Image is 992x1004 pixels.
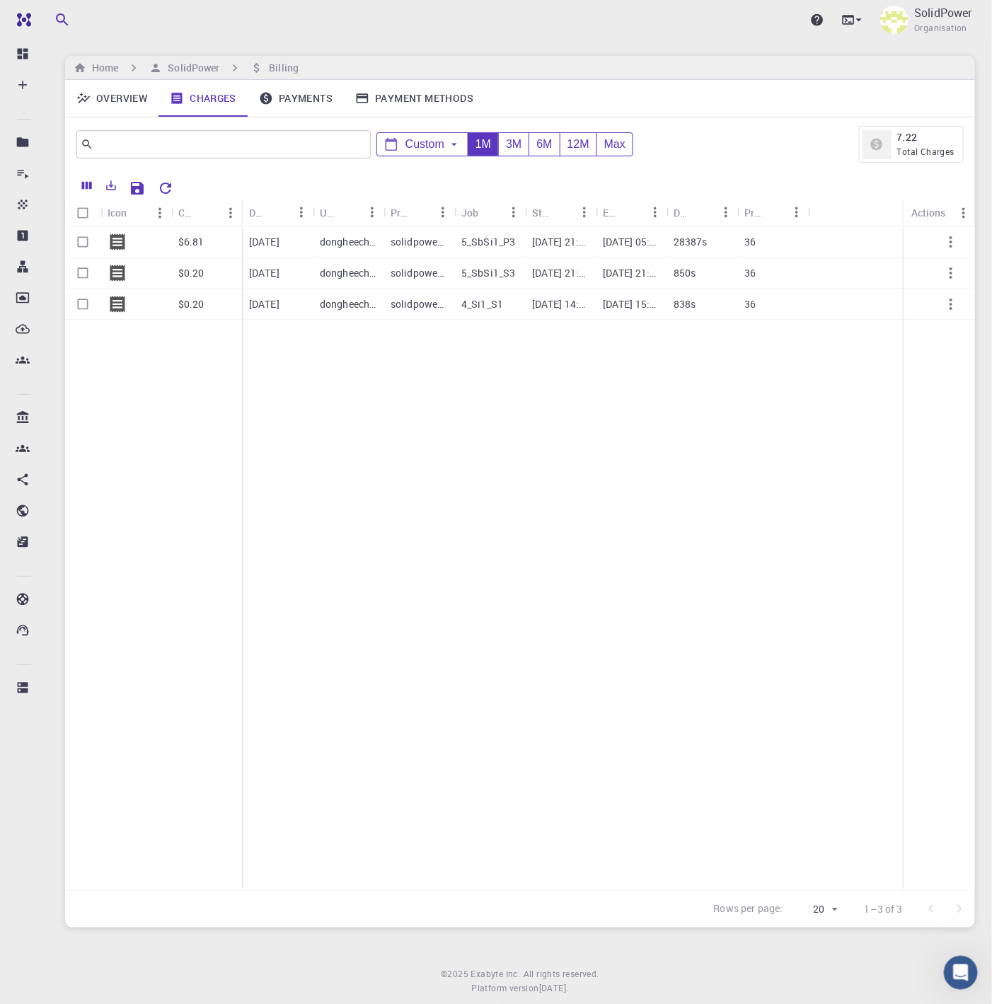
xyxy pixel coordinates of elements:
button: Menu [502,201,525,224]
p: [DATE] [249,266,279,280]
button: Sort [338,201,361,224]
div: End Time [596,199,667,226]
div: Job [461,199,478,226]
h1: Timur [69,7,101,18]
button: Menu [644,201,667,224]
p: 838s [674,297,696,311]
p: [DATE] 21:15:56 [532,266,589,280]
div: Start Time [532,199,550,226]
p: [DATE] 21:18:16 [532,235,589,249]
p: [DATE] 21:30:06 [603,266,659,280]
div: 6M [529,133,559,156]
button: Menu [715,201,737,224]
h6: Billing [263,60,299,76]
a: Payments [248,80,344,117]
div: Processors [744,199,763,226]
span: Custom [405,138,444,151]
div: Max [596,133,633,156]
p: 36 [744,266,756,280]
div: Donghee says… [11,313,272,346]
p: solidpower-default [391,297,447,311]
a: [URL][DOMAIN_NAME] [40,219,151,231]
div: Duration [674,199,692,226]
a: Payment Methods [344,80,485,117]
button: Save Explorer Settings [123,174,151,202]
button: Sort [478,201,501,224]
button: Sort [692,201,715,224]
p: Active over [DATE] [69,18,154,32]
div: Project [391,199,409,226]
div: Actions [911,199,946,226]
p: dongheechang [320,266,376,280]
p: 36 [744,297,756,311]
div: End Time [603,199,621,226]
h6: 7.22 [897,129,954,145]
button: Sort [763,201,785,224]
button: Reset Explorer Settings [151,174,180,202]
div: Dear [PERSON_NAME], [148,322,260,336]
div: [DATE] [11,294,272,313]
div: 20 [789,899,842,920]
iframe: Intercom live chat [944,956,978,990]
button: Columns [75,174,99,197]
button: Gif picker [67,463,79,475]
div: Date [242,199,313,226]
button: Menu [573,201,596,224]
button: Sort [550,201,573,224]
p: 5_SbSi1_S3 [461,266,516,280]
button: Menu [785,201,808,224]
div: Thank you for your prompt response and the detailed guidance.I will make sure to use the appropri... [51,345,272,459]
div: Duration [667,199,737,226]
div: Job [454,199,525,226]
p: 5_SbSi1_P3 [461,235,516,249]
div: Timur • [DATE] [23,272,87,280]
span: Organisation [914,21,967,35]
p: 28387s [674,235,708,249]
p: 4_Si1_S1 [461,297,503,311]
button: Export [99,174,123,197]
p: SolidPower [914,4,972,21]
p: $0.20 [178,297,204,311]
img: logo [11,13,31,27]
div: 3M [498,133,529,156]
div: Date [249,199,267,226]
div: Username [313,199,383,226]
a: Charges [158,80,248,117]
div: Dear [PERSON_NAME], [137,313,272,345]
button: Sort [409,201,432,224]
p: $0.20 [178,266,204,280]
p: dongheechang [320,235,376,249]
img: SolidPower [880,6,909,34]
div: Project [383,199,454,226]
button: Menu [432,201,454,224]
div: Start Time [525,199,596,226]
div: Actions [904,199,975,226]
p: 1–3 of 3 [865,902,903,916]
div: Charge [178,199,197,226]
button: Menu [290,201,313,224]
div: Icon [100,199,171,226]
div: Donghee says… [11,345,272,476]
p: $6.81 [178,235,204,249]
div: Username [320,199,338,226]
span: Total Charges [897,146,954,157]
button: Menu [219,202,242,224]
div: Charge [171,199,242,226]
h6: Home [86,60,118,76]
div: Thank you for your prompt response and the detailed guidance.I will make sure to use the appropri... [62,354,260,451]
div: Icon [108,199,127,226]
a: [URL][DOMAIN_NAME] [120,396,230,408]
textarea: Message… [12,434,271,458]
span: All rights reserved. [524,967,599,981]
button: Sort [197,202,219,224]
a: Exabyte Inc. [471,967,521,981]
p: [DATE] 15:00:05 [603,297,659,311]
button: Menu [149,202,171,224]
p: [DATE] 05:11:23 [603,235,659,249]
div: Close [248,6,274,31]
button: go back [9,6,36,33]
button: Home [221,6,248,33]
button: Sort [267,201,290,224]
p: [DATE] 14:46:07 [532,297,589,311]
nav: breadcrumb [71,60,301,76]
